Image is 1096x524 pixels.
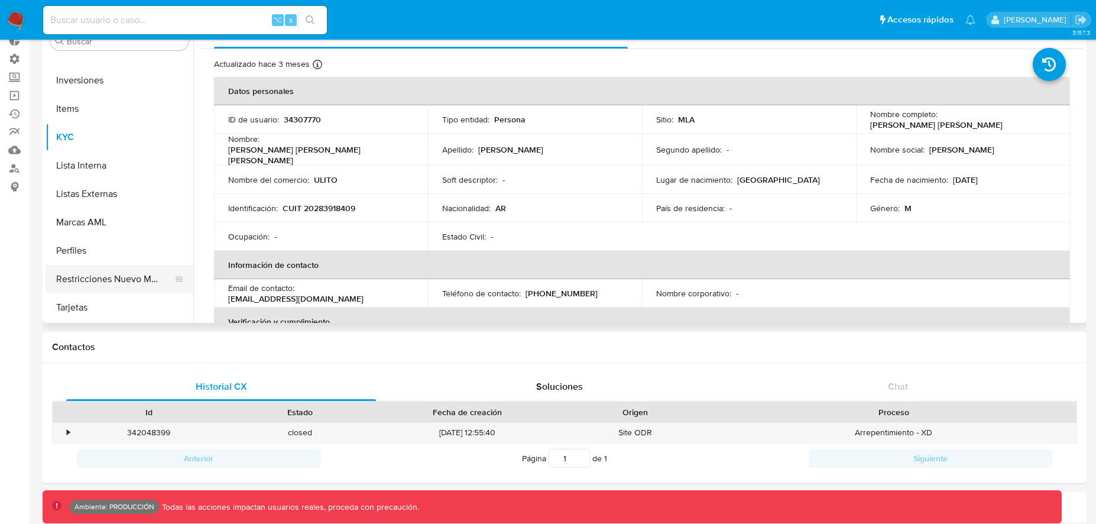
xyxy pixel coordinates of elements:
[494,114,526,125] p: Persona
[887,14,954,26] span: Accesos rápidos
[870,144,925,155] p: Nombre social :
[442,174,498,185] p: Soft descriptor :
[678,114,695,125] p: MLA
[214,59,310,70] p: Actualizado hace 3 meses
[736,288,738,299] p: -
[536,380,583,393] span: Soluciones
[196,380,247,393] span: Historial CX
[232,406,367,418] div: Estado
[46,123,193,151] button: KYC
[46,293,193,322] button: Tarjetas
[274,231,277,242] p: -
[228,293,364,304] p: [EMAIL_ADDRESS][DOMAIN_NAME]
[43,12,327,28] input: Buscar usuario o caso...
[478,144,543,155] p: [PERSON_NAME]
[442,144,474,155] p: Apellido :
[904,203,912,214] p: M
[560,423,711,442] div: Site ODR
[228,134,260,144] p: Nombre :
[442,288,521,299] p: Teléfono de contacto :
[888,380,908,393] span: Chat
[46,237,193,265] button: Perfiles
[495,203,506,214] p: AR
[502,174,505,185] p: -
[568,406,702,418] div: Origen
[737,174,820,185] p: [GEOGRAPHIC_DATA]
[656,174,732,185] p: Lugar de nacimiento :
[228,144,409,166] p: [PERSON_NAME] [PERSON_NAME] [PERSON_NAME]
[67,36,184,47] input: Buscar
[870,174,948,185] p: Fecha de nacimiento :
[929,144,994,155] p: [PERSON_NAME]
[870,119,1003,130] p: [PERSON_NAME] [PERSON_NAME]
[522,449,607,468] span: Página de
[228,114,279,125] p: ID de usuario :
[77,449,321,468] button: Anterior
[46,151,193,180] button: Lista Interna
[442,231,486,242] p: Estado Civil :
[228,231,270,242] p: Ocupación :
[46,95,193,123] button: Items
[228,174,309,185] p: Nombre del comercio :
[526,288,598,299] p: [PHONE_NUMBER]
[74,504,154,509] p: Ambiente: PRODUCCIÓN
[46,180,193,208] button: Listas Externas
[442,203,491,214] p: Nacionalidad :
[1075,14,1087,26] a: Salir
[159,502,419,513] p: Todas las acciones impactan usuarios reales, proceda con precaución.
[283,203,355,214] p: CUIT 20283918409
[214,77,1070,105] th: Datos personales
[491,231,493,242] p: -
[375,423,560,442] div: [DATE] 12:55:40
[656,144,722,155] p: Segundo apellido :
[228,203,278,214] p: Identificación :
[1072,28,1090,37] span: 3.157.3
[82,406,216,418] div: Id
[214,251,1070,279] th: Información de contacto
[729,203,732,214] p: -
[289,14,293,25] span: s
[273,14,282,25] span: ⌥
[67,427,70,438] div: •
[73,423,224,442] div: 342048399
[656,203,725,214] p: País de residencia :
[711,423,1076,442] div: Arrepentimiento - XD
[384,406,552,418] div: Fecha de creación
[953,174,978,185] p: [DATE]
[55,36,64,46] button: Buscar
[442,114,489,125] p: Tipo entidad :
[228,283,294,293] p: Email de contacto :
[224,423,375,442] div: closed
[284,114,321,125] p: 34307770
[727,144,729,155] p: -
[870,109,938,119] p: Nombre completo :
[298,12,322,28] button: search-icon
[314,174,338,185] p: ULITO
[965,15,975,25] a: Notificaciones
[46,265,184,293] button: Restricciones Nuevo Mundo
[719,406,1068,418] div: Proceso
[46,208,193,237] button: Marcas AML
[604,452,607,464] span: 1
[656,288,731,299] p: Nombre corporativo :
[46,66,193,95] button: Inversiones
[1004,14,1071,25] p: luis.birchenz@mercadolibre.com
[656,114,673,125] p: Sitio :
[214,308,1070,336] th: Verificación y cumplimiento
[870,203,900,214] p: Género :
[809,449,1053,468] button: Siguiente
[52,341,1077,353] h1: Contactos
